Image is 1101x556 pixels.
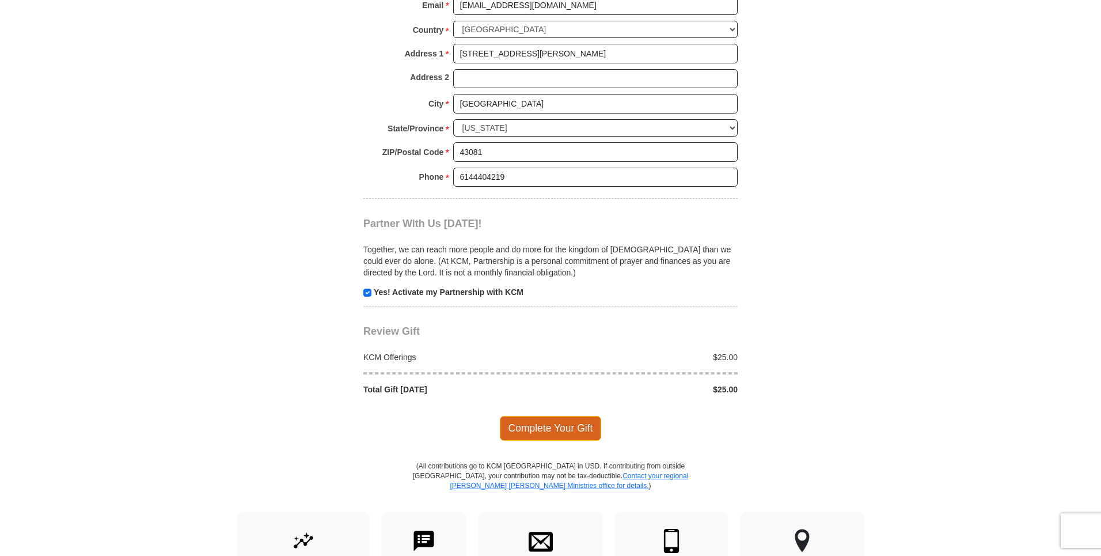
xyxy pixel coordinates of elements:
p: Together, we can reach more people and do more for the kingdom of [DEMOGRAPHIC_DATA] than we coul... [363,244,738,278]
div: Total Gift [DATE] [358,384,551,395]
span: Review Gift [363,326,420,337]
img: mobile.svg [659,529,684,553]
span: Partner With Us [DATE]! [363,218,482,229]
div: KCM Offerings [358,351,551,363]
img: text-to-give.svg [412,529,436,553]
strong: Address 1 [405,46,444,62]
strong: Address 2 [410,69,449,85]
strong: Country [413,22,444,38]
strong: State/Province [388,120,443,137]
strong: ZIP/Postal Code [382,144,444,160]
img: give-by-stock.svg [291,529,316,553]
div: $25.00 [550,384,744,395]
img: other-region [794,529,810,553]
p: (All contributions go to KCM [GEOGRAPHIC_DATA] in USD. If contributing from outside [GEOGRAPHIC_D... [412,462,689,512]
a: Contact your regional [PERSON_NAME] [PERSON_NAME] Ministries office for details. [450,472,688,490]
div: $25.00 [550,351,744,363]
strong: Yes! Activate my Partnership with KCM [374,288,523,297]
strong: City [428,96,443,112]
span: Complete Your Gift [500,416,602,440]
img: envelope.svg [529,529,553,553]
strong: Phone [419,169,444,185]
